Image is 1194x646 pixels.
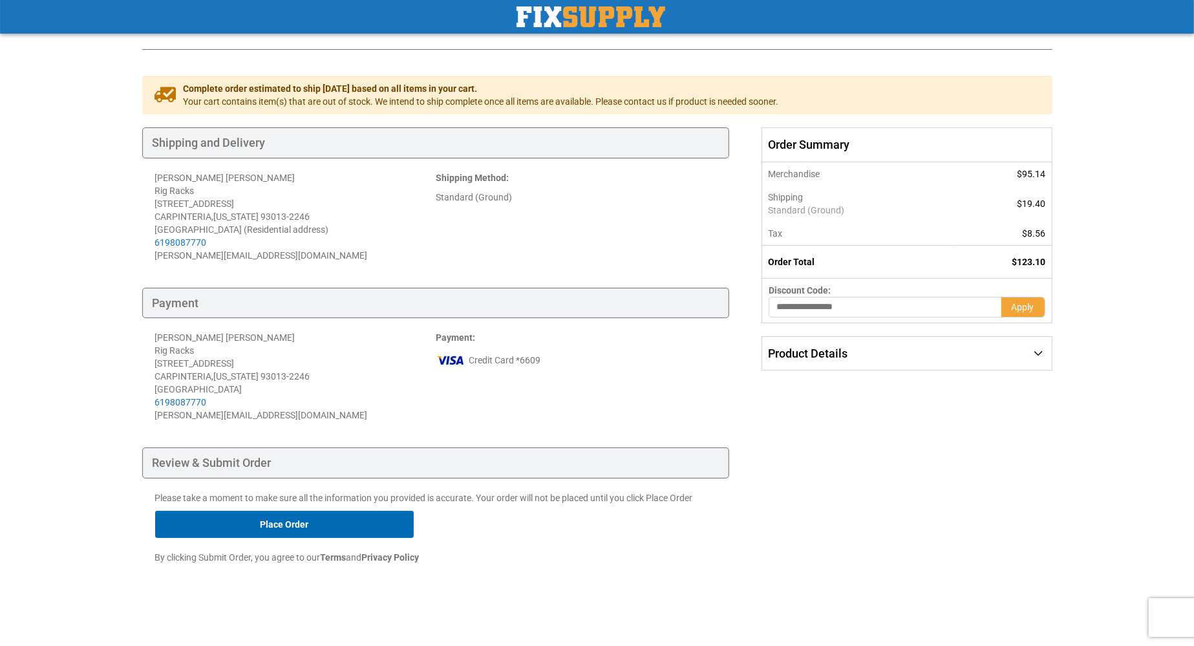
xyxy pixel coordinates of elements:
[362,552,420,563] strong: Privacy Policy
[1018,199,1046,209] span: $19.40
[184,82,779,95] span: Complete order estimated to ship [DATE] based on all items in your cart.
[214,371,259,382] span: [US_STATE]
[155,551,717,564] p: By clicking Submit Order, you agree to our and
[321,552,346,563] strong: Terms
[769,285,831,296] span: Discount Code:
[768,192,803,202] span: Shipping
[155,331,436,409] div: [PERSON_NAME] [PERSON_NAME] Rig Racks [STREET_ADDRESS] CARPINTERIA , 93013-2246 [GEOGRAPHIC_DATA]
[1018,169,1046,179] span: $95.14
[1012,302,1034,312] span: Apply
[214,211,259,222] span: [US_STATE]
[436,173,509,183] strong: :
[155,410,368,420] span: [PERSON_NAME][EMAIL_ADDRESS][DOMAIN_NAME]
[768,257,815,267] strong: Order Total
[142,288,730,319] div: Payment
[517,6,665,27] img: Fix Industrial Supply
[517,6,665,27] a: store logo
[436,173,506,183] span: Shipping Method
[142,8,1052,36] h1: Check Out
[1012,257,1046,267] span: $123.10
[762,162,953,186] th: Merchandise
[768,204,946,217] span: Standard (Ground)
[762,127,1052,162] span: Order Summary
[436,332,475,343] strong: :
[436,191,716,204] div: Standard (Ground)
[155,397,207,407] a: 6198087770
[1023,228,1046,239] span: $8.56
[436,332,473,343] span: Payment
[155,171,436,262] address: [PERSON_NAME] [PERSON_NAME] Rig Racks [STREET_ADDRESS] CARPINTERIA , 93013-2246 [GEOGRAPHIC_DATA]...
[155,250,368,261] span: [PERSON_NAME][EMAIL_ADDRESS][DOMAIN_NAME]
[436,350,465,370] img: vi.png
[142,447,730,479] div: Review & Submit Order
[762,222,953,246] th: Tax
[1001,297,1045,318] button: Apply
[184,95,779,108] span: Your cart contains item(s) that are out of stock. We intend to ship complete once all items are a...
[155,491,717,504] p: Please take a moment to make sure all the information you provided is accurate. Your order will n...
[436,350,716,370] div: Credit Card *6609
[155,237,207,248] a: 6198087770
[142,127,730,158] div: Shipping and Delivery
[768,347,848,360] span: Product Details
[155,511,414,538] button: Place Order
